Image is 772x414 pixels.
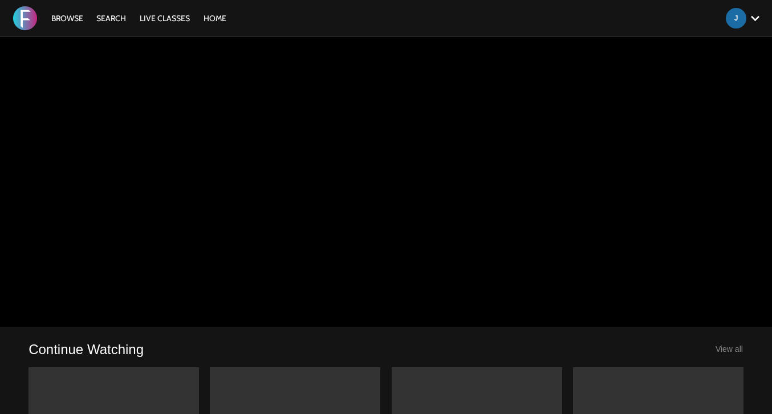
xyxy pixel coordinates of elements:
[91,13,132,23] a: Search
[134,13,196,23] a: LIVE CLASSES
[46,13,233,24] nav: Primary
[29,340,144,358] a: Continue Watching
[46,13,89,23] a: Browse
[13,6,37,30] img: FORMATION
[716,344,743,354] a: View all
[198,13,232,23] a: HOME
